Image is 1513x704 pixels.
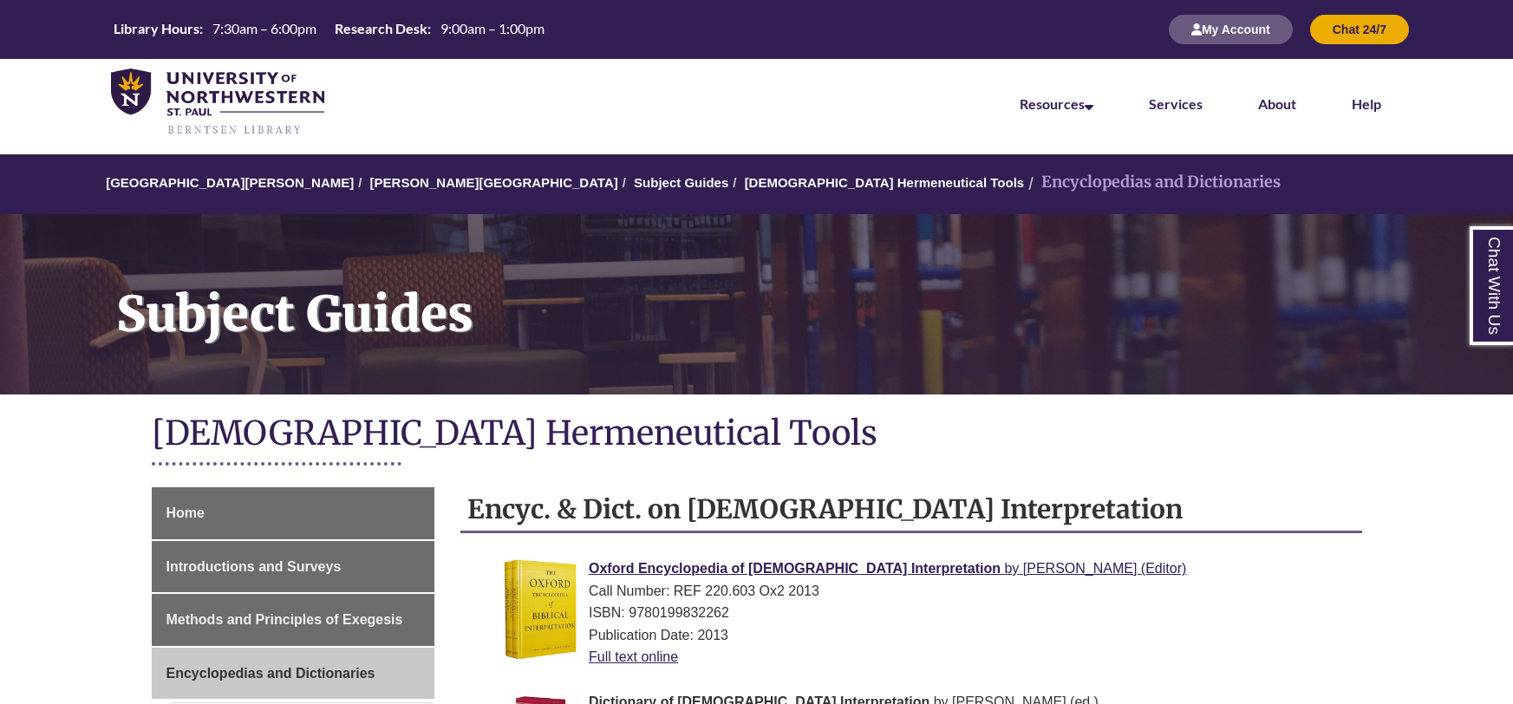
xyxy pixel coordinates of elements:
a: Resources [1020,95,1093,112]
span: Oxford Encyclopedia of [DEMOGRAPHIC_DATA] Interpretation [589,561,1001,576]
span: 9:00am – 1:00pm [440,20,545,36]
div: Publication Date: 2013 [502,624,1348,647]
button: Chat 24/7 [1310,15,1409,44]
a: Full text online [589,649,678,664]
a: Methods and Principles of Exegesis [152,594,435,646]
span: Methods and Principles of Exegesis [166,612,403,627]
span: Introductions and Surveys [166,559,342,574]
span: by [1004,561,1019,576]
button: My Account [1169,15,1293,44]
a: Introductions and Surveys [152,541,435,593]
table: Hours Today [107,19,551,38]
a: [GEOGRAPHIC_DATA][PERSON_NAME] [106,175,354,190]
h2: Encyc. & Dict. on [DEMOGRAPHIC_DATA] Interpretation [460,487,1362,533]
a: My Account [1169,22,1293,36]
a: Subject Guides [634,175,728,190]
a: Chat 24/7 [1310,22,1409,36]
img: UNWSP Library Logo [111,68,324,136]
span: Encyclopedias and Dictionaries [166,666,375,681]
a: Services [1149,95,1203,112]
span: Home [166,505,205,520]
th: Research Desk: [328,19,434,38]
li: Encyclopedias and Dictionaries [1024,170,1281,195]
a: [DEMOGRAPHIC_DATA] Hermeneutical Tools [745,175,1025,190]
a: Home [152,487,435,539]
h1: Subject Guides [97,214,1513,372]
a: Oxford Encyclopedia of [DEMOGRAPHIC_DATA] Interpretation by [PERSON_NAME] (Editor) [589,561,1186,576]
th: Library Hours: [107,19,205,38]
a: Hours Today [107,19,551,40]
div: ISBN: 9780199832262 [502,602,1348,624]
a: Help [1352,95,1381,112]
div: Call Number: REF 220.603 Ox2 2013 [502,580,1348,603]
h1: [DEMOGRAPHIC_DATA] Hermeneutical Tools [152,412,1362,458]
span: [PERSON_NAME] (Editor) [1023,561,1186,576]
a: About [1258,95,1296,112]
a: [PERSON_NAME][GEOGRAPHIC_DATA] [370,175,618,190]
span: 7:30am – 6:00pm [212,20,316,36]
a: Encyclopedias and Dictionaries [152,648,435,700]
